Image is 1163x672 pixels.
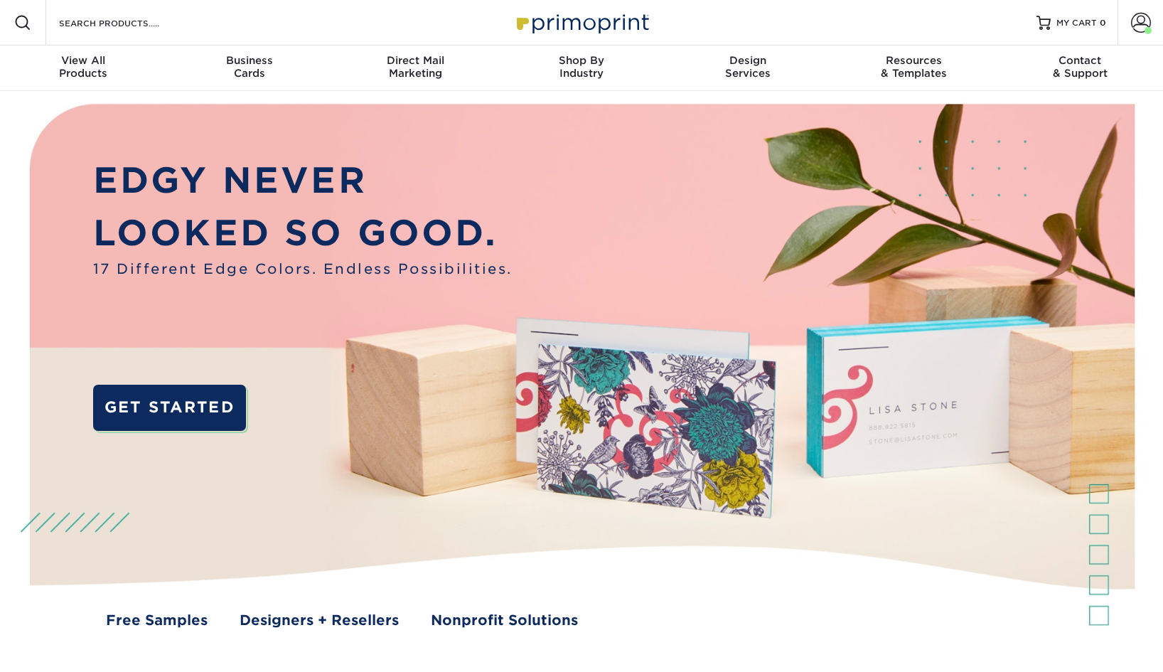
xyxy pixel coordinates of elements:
[831,54,997,80] div: & Templates
[498,54,665,67] span: Shop By
[510,7,653,38] img: Primoprint
[831,46,997,91] a: Resources& Templates
[997,54,1163,67] span: Contact
[498,46,665,91] a: Shop ByIndustry
[1100,18,1106,28] span: 0
[240,610,399,631] a: Designers + Resellers
[93,154,513,207] p: EDGY NEVER
[93,385,246,431] a: GET STARTED
[166,46,333,91] a: BusinessCards
[58,14,196,31] input: SEARCH PRODUCTS.....
[166,54,333,80] div: Cards
[1056,17,1097,29] span: MY CART
[665,46,831,91] a: DesignServices
[431,610,578,631] a: Nonprofit Solutions
[332,54,498,80] div: Marketing
[93,207,513,260] p: LOOKED SO GOOD.
[93,259,513,279] span: 17 Different Edge Colors. Endless Possibilities.
[997,46,1163,91] a: Contact& Support
[498,54,665,80] div: Industry
[997,54,1163,80] div: & Support
[332,46,498,91] a: Direct MailMarketing
[332,54,498,67] span: Direct Mail
[106,610,208,631] a: Free Samples
[831,54,997,67] span: Resources
[665,54,831,67] span: Design
[166,54,333,67] span: Business
[665,54,831,80] div: Services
